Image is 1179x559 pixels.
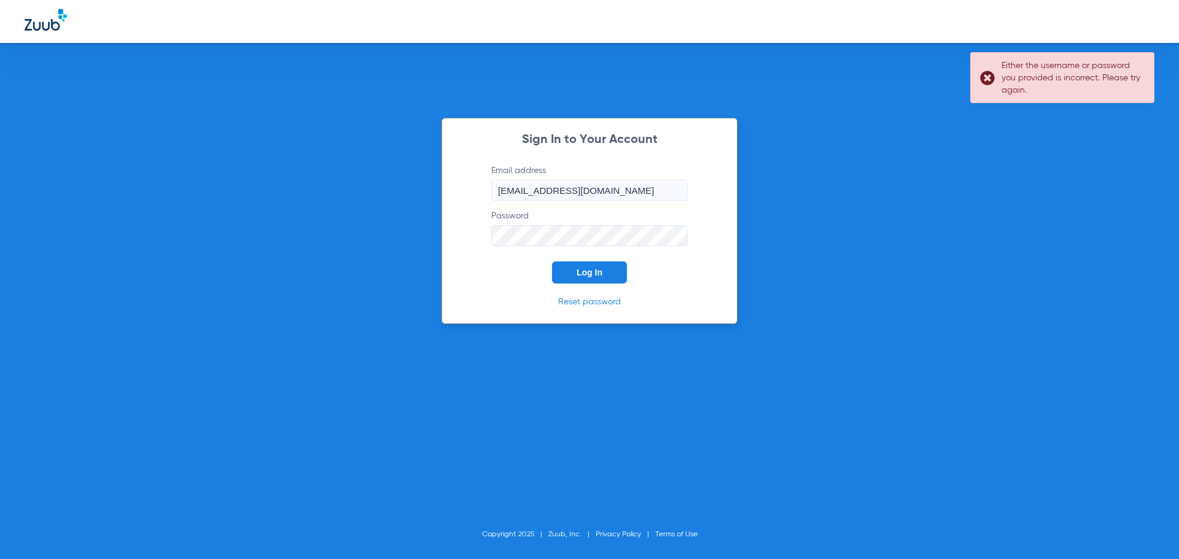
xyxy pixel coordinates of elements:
a: Reset password [558,298,621,306]
iframe: Chat Widget [1118,500,1179,559]
label: Password [491,210,688,246]
img: Zuub Logo [25,9,67,31]
li: Copyright 2025 [482,528,548,541]
a: Privacy Policy [596,531,641,538]
a: Terms of Use [655,531,698,538]
input: Password [491,225,688,246]
h2: Sign In to Your Account [473,134,706,146]
button: Log In [552,261,627,283]
div: Either the username or password you provided is incorrect. Please try again. [1002,60,1143,96]
input: Email address [491,180,688,201]
label: Email address [491,164,688,201]
span: Log In [577,268,602,277]
li: Zuub, Inc. [548,528,596,541]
